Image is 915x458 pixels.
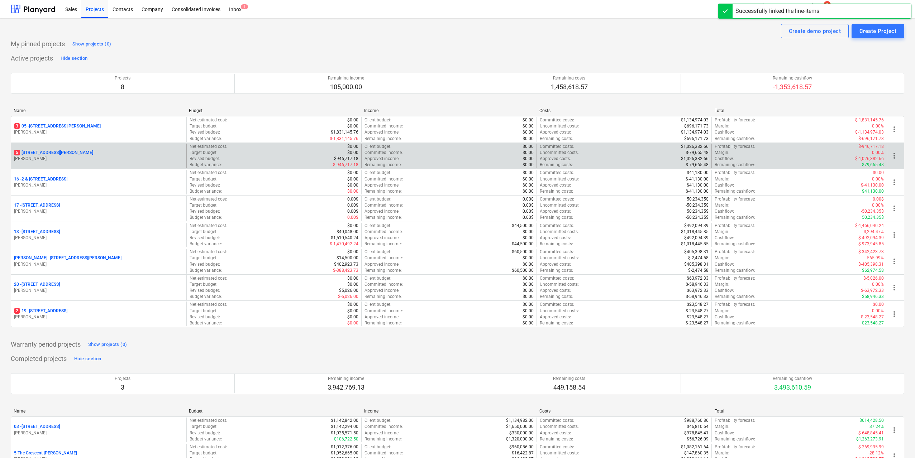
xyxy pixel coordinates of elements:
[364,261,400,267] p: Approved income :
[715,235,734,241] p: Cashflow :
[328,75,364,81] p: Remaining income
[14,182,184,188] p: [PERSON_NAME]
[540,170,574,176] p: Committed costs :
[540,288,571,294] p: Approved costs :
[364,235,400,241] p: Approved income :
[14,424,60,430] p: 03 - [STREET_ADDRESS]
[190,150,218,156] p: Target budget :
[855,129,884,135] p: $-1,134,974.03
[241,4,248,9] span: 1
[861,288,884,294] p: $-63,972.33
[681,229,709,235] p: $1,018,445.85
[347,123,358,129] p: $0.00
[540,196,574,202] p: Committed costs :
[540,144,574,150] p: Committed costs :
[14,123,101,129] p: 05 - [STREET_ADDRESS][PERSON_NAME]
[681,156,709,162] p: $1,026,382.66
[686,281,709,288] p: $-58,946.33
[338,294,358,300] p: $-5,026.00
[715,144,755,150] p: Profitability forecast :
[14,424,184,436] div: 03 -[STREET_ADDRESS][PERSON_NAME]
[190,176,218,182] p: Target budget :
[540,223,574,229] p: Committed costs :
[540,123,579,129] p: Uncommitted costs :
[681,241,709,247] p: $1,018,445.85
[523,176,534,182] p: $0.00
[539,108,709,113] div: Costs
[190,241,222,247] p: Budget variance :
[190,129,220,135] p: Revised budget :
[872,123,884,129] p: 0.00%
[684,136,709,142] p: $696,171.73
[331,235,358,241] p: $1,510,540.24
[540,275,574,281] p: Committed costs :
[686,150,709,156] p: $-79,665.48
[890,310,899,318] span: more_vert
[364,281,403,288] p: Committed income :
[715,176,729,182] p: Margin :
[115,75,130,81] p: Projects
[781,24,849,38] button: Create demo project
[190,188,222,194] p: Budget variance :
[364,108,534,113] div: Income
[523,208,534,214] p: 0.00$
[71,38,113,50] button: Show projects (0)
[540,162,573,168] p: Remaining costs :
[190,170,227,176] p: Net estimated cost :
[855,223,884,229] p: $-1,466,040.24
[858,241,884,247] p: $-973,945.85
[540,241,573,247] p: Remaining costs :
[364,208,400,214] p: Approved income :
[334,261,358,267] p: $402,923.73
[523,129,534,135] p: $0.00
[523,144,534,150] p: $0.00
[523,214,534,221] p: 0.00$
[890,257,899,266] span: more_vert
[858,261,884,267] p: $-405,398.31
[347,144,358,150] p: $0.00
[189,108,358,113] div: Budget
[523,188,534,194] p: $0.00
[512,241,534,247] p: $44,500.00
[14,123,20,129] span: 3
[347,150,358,156] p: $0.00
[861,208,884,214] p: -50,234.35$
[364,188,402,194] p: Remaining income :
[14,255,121,261] p: [PERSON_NAME] - [STREET_ADDRESS][PERSON_NAME]
[347,249,358,255] p: $0.00
[523,202,534,208] p: 0.00$
[523,136,534,142] p: $0.00
[364,255,403,261] p: Committed income :
[686,176,709,182] p: $-41,130.00
[859,26,896,36] div: Create Project
[364,176,403,182] p: Committed income :
[866,255,884,261] p: -565.99%
[715,150,729,156] p: Margin :
[190,136,222,142] p: Budget variance :
[364,117,391,123] p: Client budget :
[684,235,709,241] p: $492,094.39
[855,156,884,162] p: $-1,026,382.66
[330,241,358,247] p: $-1,470,492.24
[364,144,391,150] p: Client budget :
[872,150,884,156] p: 0.00%
[687,196,709,202] p: 50,234.35$
[190,117,227,123] p: Net estimated cost :
[715,249,755,255] p: Profitability forecast :
[684,249,709,255] p: $405,398.31
[715,162,755,168] p: Remaining cashflow :
[328,83,364,91] p: 105,000.00
[872,176,884,182] p: 0.00%
[14,288,184,294] p: [PERSON_NAME]
[715,156,734,162] p: Cashflow :
[687,288,709,294] p: $63,972.33
[364,150,403,156] p: Committed income :
[540,235,571,241] p: Approved costs :
[540,267,573,274] p: Remaining costs :
[512,223,534,229] p: $44,500.00
[688,255,709,261] p: $-2,474.58
[347,117,358,123] p: $0.00
[715,136,755,142] p: Remaining cashflow :
[523,275,534,281] p: $0.00
[540,281,579,288] p: Uncommitted costs :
